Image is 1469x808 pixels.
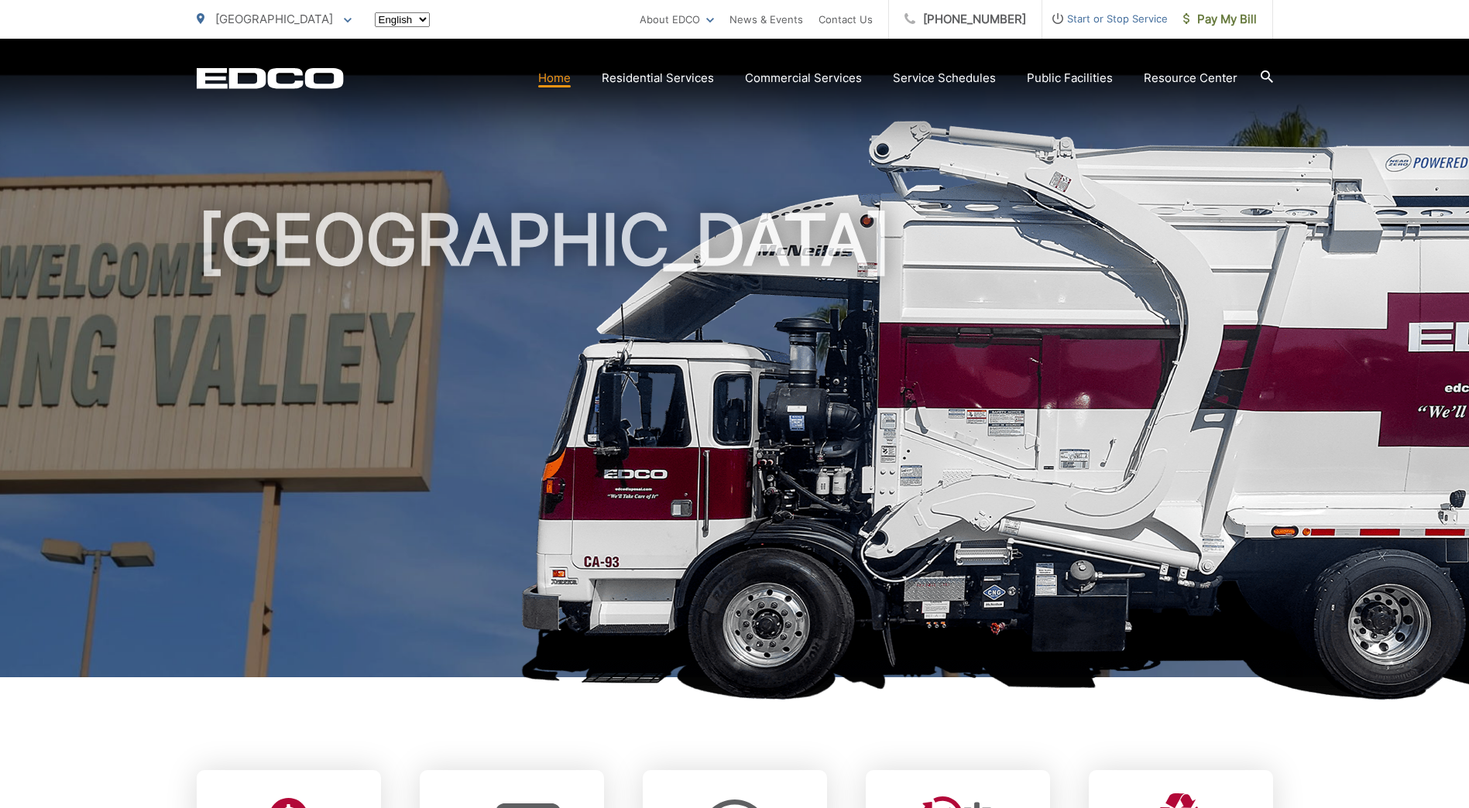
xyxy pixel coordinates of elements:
a: Resource Center [1144,69,1237,87]
a: About EDCO [640,10,714,29]
a: Home [538,69,571,87]
a: News & Events [729,10,803,29]
h1: [GEOGRAPHIC_DATA] [197,201,1273,691]
a: Commercial Services [745,69,862,87]
a: Contact Us [819,10,873,29]
select: Select a language [375,12,430,27]
a: EDCD logo. Return to the homepage. [197,67,344,89]
a: Service Schedules [893,69,996,87]
a: Public Facilities [1027,69,1113,87]
span: [GEOGRAPHIC_DATA] [215,12,333,26]
a: Residential Services [602,69,714,87]
span: Pay My Bill [1183,10,1257,29]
